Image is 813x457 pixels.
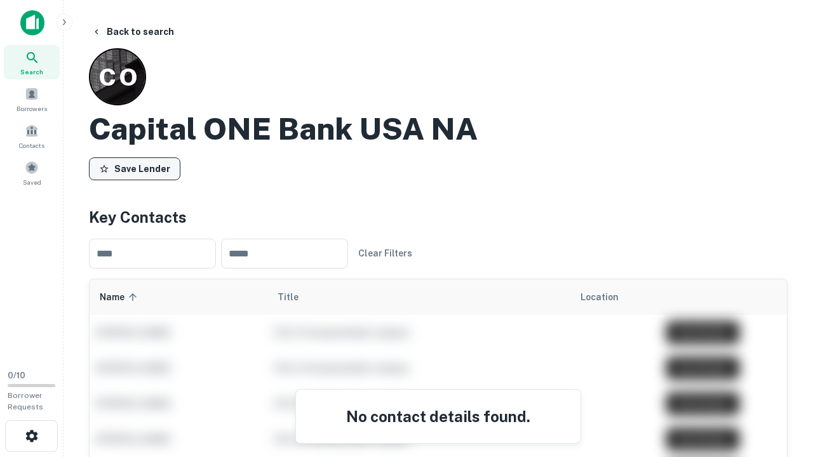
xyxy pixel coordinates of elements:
h4: No contact details found. [311,405,565,428]
h2: Capital ONE Bank USA NA [89,110,478,147]
a: Search [4,45,60,79]
span: Saved [23,177,41,187]
a: Contacts [4,119,60,153]
button: Save Lender [89,157,180,180]
button: Back to search [86,20,179,43]
iframe: Chat Widget [749,355,813,416]
span: Contacts [19,140,44,150]
span: Borrower Requests [8,391,43,411]
span: Borrowers [17,103,47,114]
p: C O [98,59,137,95]
span: 0 / 10 [8,371,25,380]
a: Borrowers [4,82,60,116]
button: Clear Filters [353,242,417,265]
a: Saved [4,156,60,190]
span: Search [20,67,43,77]
h4: Key Contacts [89,206,788,228]
img: capitalize-icon.png [20,10,44,36]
